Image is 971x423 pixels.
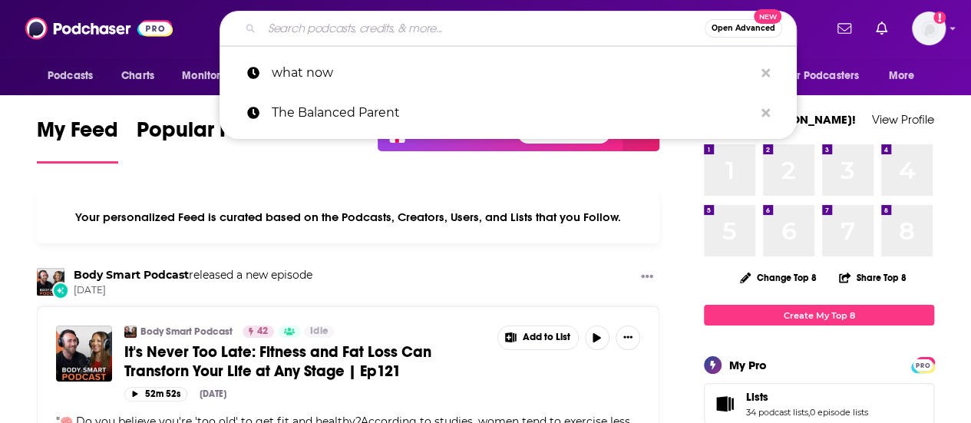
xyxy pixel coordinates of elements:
[933,12,946,24] svg: Add a profile image
[137,117,267,164] a: Popular Feed
[74,284,312,297] span: [DATE]
[912,12,946,45] span: Logged in as AtriaBooks
[746,390,868,404] a: Lists
[220,53,797,93] a: what now
[111,61,163,91] a: Charts
[48,65,93,87] span: Podcasts
[808,407,810,418] span: ,
[498,326,578,349] button: Show More Button
[878,61,934,91] button: open menu
[746,407,808,418] a: 34 podcast lists
[243,326,274,338] a: 42
[870,15,893,41] a: Show notifications dropdown
[25,14,173,43] img: Podchaser - Follow, Share and Rate Podcasts
[37,117,118,164] a: My Feed
[712,25,775,32] span: Open Advanced
[913,359,932,370] a: PRO
[889,65,915,87] span: More
[56,326,112,382] img: It's Never Too Late: Fitness and Fat Loss Can Transforn Your Life at Any Stage | Ep121
[810,407,868,418] a: 0 episode lists
[872,112,934,127] a: View Profile
[124,387,187,402] button: 52m 52s
[37,268,64,296] img: Body Smart Podcast
[709,393,740,415] a: Lists
[304,326,334,338] a: Idle
[74,268,189,282] a: Body Smart Podcast
[200,388,226,399] div: [DATE]
[912,12,946,45] img: User Profile
[785,65,859,87] span: For Podcasters
[52,282,69,299] div: New Episode
[775,61,881,91] button: open menu
[272,53,754,93] p: what now
[182,65,236,87] span: Monitoring
[37,117,118,152] span: My Feed
[731,268,826,287] button: Change Top 8
[124,342,487,381] a: It's Never Too Late: Fitness and Fat Loss Can Transforn Your Life at Any Stage | Ep121
[124,342,431,381] span: It's Never Too Late: Fitness and Fat Loss Can Transforn Your Life at Any Stage | Ep121
[754,9,781,24] span: New
[838,263,907,292] button: Share Top 8
[272,93,754,133] p: The Balanced Parent
[746,390,768,404] span: Lists
[137,117,267,152] span: Popular Feed
[523,332,570,343] span: Add to List
[310,324,328,339] span: Idle
[616,326,640,350] button: Show More Button
[912,12,946,45] button: Show profile menu
[635,268,659,287] button: Show More Button
[140,326,233,338] a: Body Smart Podcast
[262,16,705,41] input: Search podcasts, credits, & more...
[220,11,797,46] div: Search podcasts, credits, & more...
[729,358,767,372] div: My Pro
[74,268,312,283] h3: released a new episode
[257,324,268,339] span: 42
[124,326,137,338] img: Body Smart Podcast
[831,15,857,41] a: Show notifications dropdown
[171,61,256,91] button: open menu
[37,61,113,91] button: open menu
[704,305,934,326] a: Create My Top 8
[913,359,932,371] span: PRO
[220,93,797,133] a: The Balanced Parent
[121,65,154,87] span: Charts
[705,19,782,38] button: Open AdvancedNew
[37,191,659,243] div: Your personalized Feed is curated based on the Podcasts, Creators, Users, and Lists that you Follow.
